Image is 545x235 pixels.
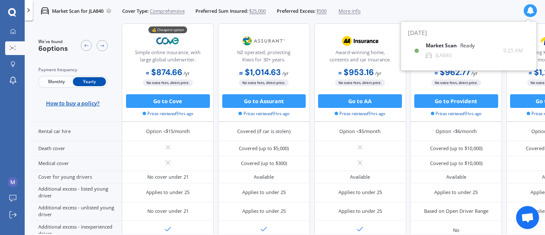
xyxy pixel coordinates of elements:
div: NZ operated; protecting Kiwis for 30+ years. [224,49,304,66]
b: $953.16 [338,67,374,78]
div: Ready [460,43,475,49]
span: No extra fees, direct price. [335,80,385,86]
div: Applies to under 25 [146,189,189,196]
div: Available [254,174,274,180]
span: No extra fees, direct price. [143,80,193,86]
img: ACg8ocJcYZRRugOdG5Mo-CkglfR7tjhj8N4qIjj8nRNNmdBNOu4AZg=s96-c [8,177,18,187]
div: Available [446,174,466,180]
div: Applies to under 25 [338,208,382,215]
div: Option <$5/month [339,128,381,135]
div: Covered (if car is stolen) [237,128,290,135]
div: Applies to under 25 [242,189,286,196]
div: No cover under 21 [147,208,189,215]
button: Go to Cove [126,94,210,108]
span: No extra fees, direct price. [431,80,481,86]
div: Rental car hire [30,122,122,141]
div: Cover for young drivers [30,171,122,183]
b: $1,014.63 [239,67,281,78]
div: Option <$6/month [436,128,477,135]
span: Preferred Sum Insured: [195,8,248,15]
span: Cover Type: [122,8,149,15]
span: 9:25 AM [503,46,523,55]
span: No extra fees, direct price. [239,80,289,86]
div: [DATE] [408,29,530,38]
span: / yr [471,70,478,76]
span: Monthly [40,78,73,87]
span: Prices retrieved 9 hrs ago [143,111,193,117]
div: Covered (up to $5,000) [239,145,289,152]
img: AA.webp [338,32,383,49]
span: How to buy a policy? [46,100,100,107]
b: $962.77 [435,67,470,78]
img: car.f15378c7a67c060ca3f3.svg [41,7,49,15]
div: Covered (up to $300) [241,160,287,167]
div: Option <$15/month [146,128,190,135]
span: Prices retrieved 9 hrs ago [238,111,289,117]
span: Preferred Excess: [277,8,316,15]
span: Prices retrieved 9 hrs ago [335,111,385,117]
div: Payment frequency [38,67,108,73]
div: Open chat [516,206,539,229]
span: / yr [375,70,381,76]
span: Yearly [73,78,106,87]
img: Cove.webp [146,32,191,49]
div: Medical cover [30,156,122,171]
div: Covered (up to $10,000) [430,145,482,152]
div: JLA840 [436,52,452,58]
span: $25,000 [249,8,266,15]
b: Market Scan [426,43,460,49]
div: No [453,227,459,234]
span: Comprehensive [150,8,185,15]
span: / yr [282,70,289,76]
div: Death cover [30,141,122,156]
button: Go to Provident [414,94,498,108]
div: Additional excess - unlisted young driver [30,202,122,221]
div: Applies to under 25 [338,189,382,196]
div: Additional excess - listed young driver [30,183,122,202]
span: $500 [316,8,327,15]
div: Applies to under 25 [242,208,286,215]
div: 💰 Cheapest option [149,27,187,34]
div: Covered (up to $10,000) [430,160,482,167]
div: No cover under 21 [147,174,189,180]
button: Go to AA [318,94,402,108]
div: Available [350,174,370,180]
button: Go to Assurant [222,94,306,108]
div: Award-winning home, contents and car insurance. [320,49,400,66]
span: 6 options [38,44,68,53]
span: Prices retrieved 9 hrs ago [431,111,482,117]
div: Simple online insurance, with large global underwriter. [128,49,208,66]
div: Based on Open Driver Range [424,208,488,215]
b: $874.66 [146,67,182,78]
span: We've found [38,39,68,45]
img: Assurant.png [241,32,287,49]
span: / yr [184,70,190,76]
p: Market Scan for JLA840 [52,8,103,15]
div: Applies to under 25 [434,189,478,196]
span: More info [338,8,361,15]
